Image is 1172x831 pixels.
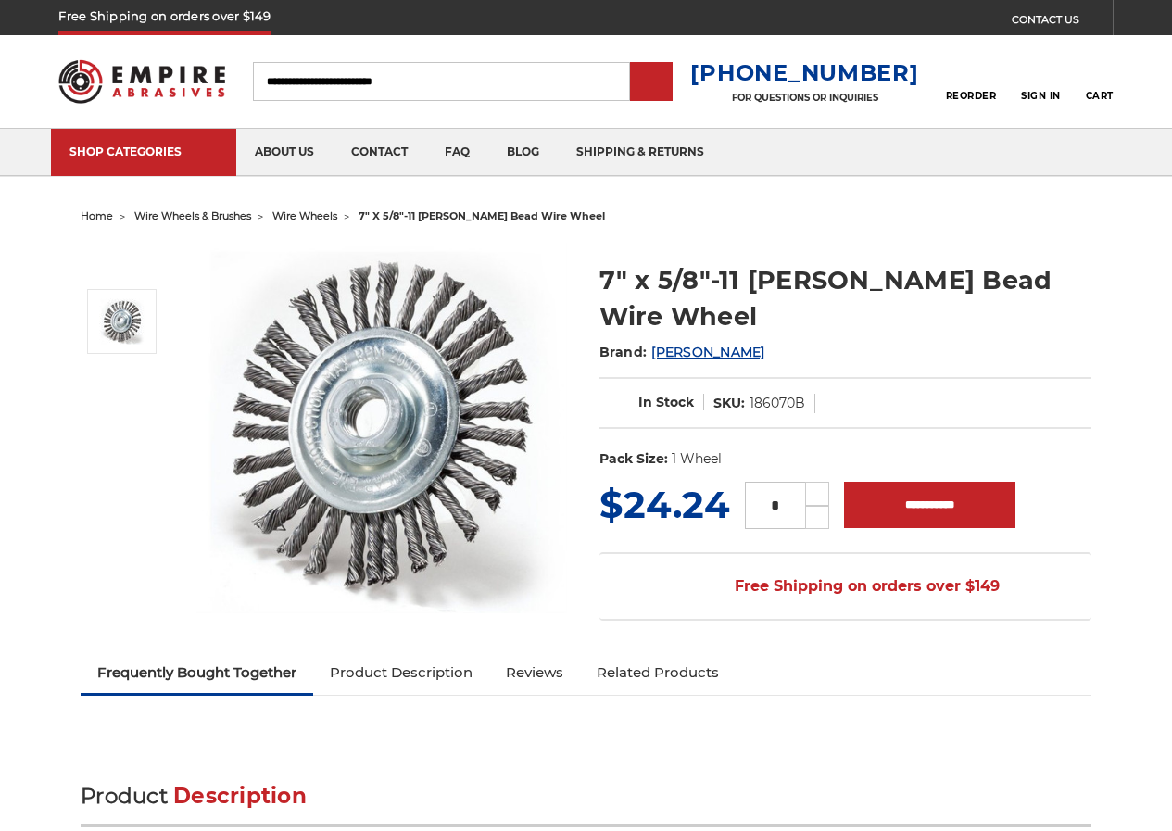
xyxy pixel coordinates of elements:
div: SHOP CATEGORIES [69,145,218,158]
a: Product Description [313,652,489,693]
a: Reorder [946,61,997,101]
dt: Pack Size: [599,449,668,469]
span: In Stock [638,394,694,410]
input: Submit [633,64,670,101]
a: Related Products [580,652,736,693]
a: contact [333,129,426,176]
span: Cart [1086,90,1114,102]
a: Frequently Bought Together [81,652,313,693]
span: Brand: [599,344,648,360]
a: faq [426,129,488,176]
span: 7" x 5/8"-11 [PERSON_NAME] bead wire wheel [359,209,605,222]
a: shipping & returns [558,129,723,176]
span: Description [173,783,307,809]
a: wire wheels & brushes [134,209,251,222]
a: home [81,209,113,222]
span: Free Shipping on orders over $149 [690,568,1000,605]
h1: 7" x 5/8"-11 [PERSON_NAME] Bead Wire Wheel [599,262,1091,334]
img: Empire Abrasives [58,49,224,114]
img: 7" x 5/8"-11 Stringer Bead Wire Wheel [99,298,145,345]
a: about us [236,129,333,176]
a: [PHONE_NUMBER] [690,59,918,86]
span: $24.24 [599,482,730,527]
span: Product [81,783,168,809]
dd: 1 Wheel [672,449,722,469]
p: FOR QUESTIONS OR INQUIRIES [690,92,918,104]
a: Reviews [489,652,580,693]
a: wire wheels [272,209,337,222]
span: Sign In [1021,90,1061,102]
dt: SKU: [713,394,745,413]
a: blog [488,129,558,176]
span: Reorder [946,90,997,102]
a: Cart [1086,61,1114,102]
a: [PERSON_NAME] [651,344,764,360]
img: 7" x 5/8"-11 Stringer Bead Wire Wheel [196,243,567,613]
dd: 186070B [750,394,805,413]
a: CONTACT US [1012,9,1113,35]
